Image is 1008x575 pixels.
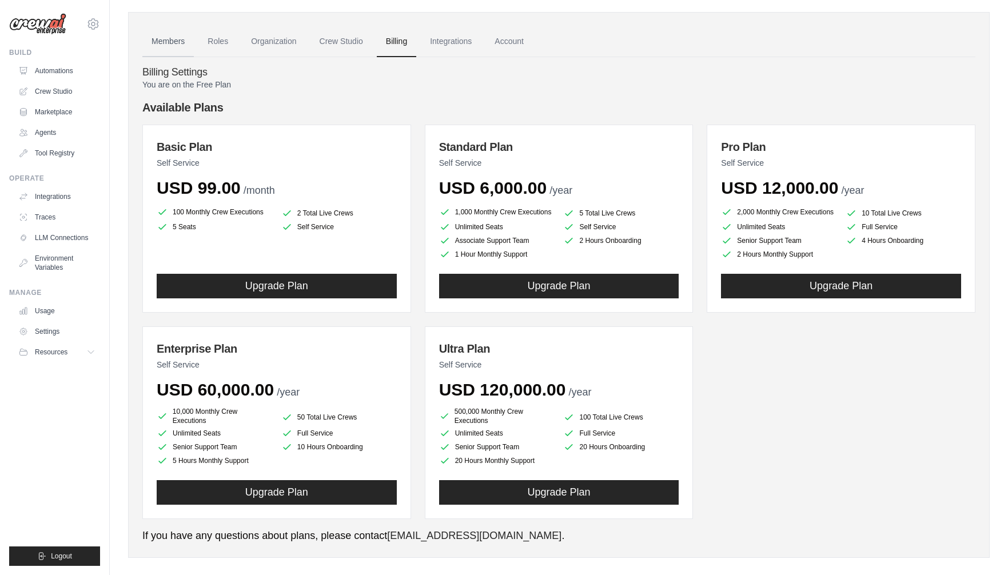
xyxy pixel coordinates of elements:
[14,249,100,277] a: Environment Variables
[142,99,975,115] h4: Available Plans
[14,208,100,226] a: Traces
[439,274,679,298] button: Upgrade Plan
[51,552,72,561] span: Logout
[563,235,679,246] li: 2 Hours Onboarding
[281,207,397,219] li: 2 Total Live Crews
[157,205,272,219] li: 100 Monthly Crew Executions
[846,221,961,233] li: Full Service
[721,139,961,155] h3: Pro Plan
[439,407,555,425] li: 500,000 Monthly Crew Executions
[14,343,100,361] button: Resources
[281,221,397,233] li: Self Service
[14,82,100,101] a: Crew Studio
[157,359,397,370] p: Self Service
[439,380,566,399] span: USD 120,000.00
[563,441,679,453] li: 20 Hours Onboarding
[157,157,397,169] p: Self Service
[377,26,416,57] a: Billing
[142,528,975,544] p: If you have any questions about plans, please contact .
[281,409,397,425] li: 50 Total Live Crews
[14,322,100,341] a: Settings
[721,235,836,246] li: Senior Support Team
[9,174,100,183] div: Operate
[421,26,481,57] a: Integrations
[563,207,679,219] li: 5 Total Live Crews
[9,546,100,566] button: Logout
[14,229,100,247] a: LLM Connections
[310,26,372,57] a: Crew Studio
[14,123,100,142] a: Agents
[157,480,397,505] button: Upgrade Plan
[142,66,975,79] h4: Billing Settings
[846,235,961,246] li: 4 Hours Onboarding
[14,187,100,206] a: Integrations
[14,62,100,80] a: Automations
[569,386,592,398] span: /year
[439,178,547,197] span: USD 6,000.00
[281,428,397,439] li: Full Service
[721,249,836,260] li: 2 Hours Monthly Support
[242,26,305,57] a: Organization
[157,178,241,197] span: USD 99.00
[157,221,272,233] li: 5 Seats
[14,144,100,162] a: Tool Registry
[14,302,100,320] a: Usage
[244,185,275,196] span: /month
[439,235,555,246] li: Associate Support Team
[439,157,679,169] p: Self Service
[157,441,272,453] li: Senior Support Team
[198,26,237,57] a: Roles
[142,79,975,90] p: You are on the Free Plan
[9,48,100,57] div: Build
[281,441,397,453] li: 10 Hours Onboarding
[157,428,272,439] li: Unlimited Seats
[841,185,864,196] span: /year
[439,428,555,439] li: Unlimited Seats
[563,409,679,425] li: 100 Total Live Crews
[9,13,66,35] img: Logo
[157,139,397,155] h3: Basic Plan
[846,207,961,219] li: 10 Total Live Crews
[14,103,100,121] a: Marketplace
[9,288,100,297] div: Manage
[439,480,679,505] button: Upgrade Plan
[563,221,679,233] li: Self Service
[721,178,838,197] span: USD 12,000.00
[439,139,679,155] h3: Standard Plan
[157,455,272,466] li: 5 Hours Monthly Support
[951,520,1008,575] div: Widget de chat
[721,205,836,219] li: 2,000 Monthly Crew Executions
[721,221,836,233] li: Unlimited Seats
[35,348,67,357] span: Resources
[549,185,572,196] span: /year
[439,359,679,370] p: Self Service
[142,26,194,57] a: Members
[387,530,561,541] a: [EMAIL_ADDRESS][DOMAIN_NAME]
[439,455,555,466] li: 20 Hours Monthly Support
[439,249,555,260] li: 1 Hour Monthly Support
[951,520,1008,575] iframe: Chat Widget
[157,407,272,425] li: 10,000 Monthly Crew Executions
[721,274,961,298] button: Upgrade Plan
[721,157,961,169] p: Self Service
[157,341,397,357] h3: Enterprise Plan
[277,386,300,398] span: /year
[439,205,555,219] li: 1,000 Monthly Crew Executions
[439,221,555,233] li: Unlimited Seats
[439,441,555,453] li: Senior Support Team
[439,341,679,357] h3: Ultra Plan
[485,26,533,57] a: Account
[563,428,679,439] li: Full Service
[157,274,397,298] button: Upgrade Plan
[157,380,274,399] span: USD 60,000.00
